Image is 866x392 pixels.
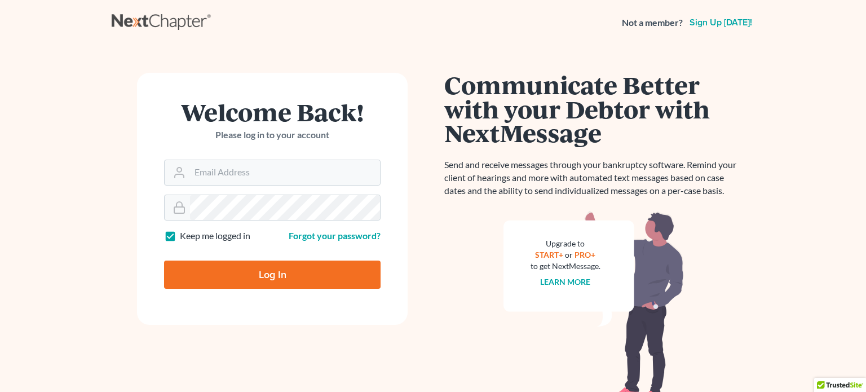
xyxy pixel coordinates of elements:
[531,261,600,272] div: to get NextMessage.
[536,250,564,259] a: START+
[289,230,381,241] a: Forgot your password?
[164,261,381,289] input: Log In
[531,238,600,249] div: Upgrade to
[190,160,380,185] input: Email Address
[575,250,596,259] a: PRO+
[622,16,683,29] strong: Not a member?
[164,129,381,142] p: Please log in to your account
[444,73,743,145] h1: Communicate Better with your Debtor with NextMessage
[687,18,754,27] a: Sign up [DATE]!
[180,230,250,243] label: Keep me logged in
[565,250,573,259] span: or
[444,158,743,197] p: Send and receive messages through your bankruptcy software. Remind your client of hearings and mo...
[164,100,381,124] h1: Welcome Back!
[541,277,591,287] a: Learn more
